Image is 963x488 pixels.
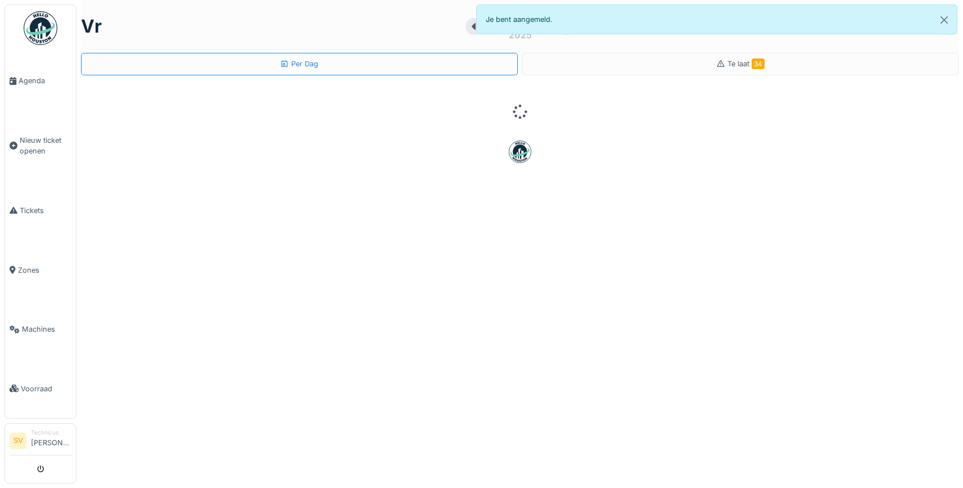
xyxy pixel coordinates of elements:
button: Close [932,5,957,35]
h1: vr [81,16,102,37]
a: Nieuw ticket openen [5,111,76,181]
div: Je bent aangemeld. [476,4,958,34]
img: Badge_color-CXgf-gQk.svg [24,11,57,45]
span: 34 [752,58,765,69]
a: SV Technicus[PERSON_NAME] [10,428,71,455]
a: Zones [5,240,76,300]
a: Voorraad [5,359,76,419]
span: Nieuw ticket openen [20,135,71,156]
span: Voorraad [21,383,71,394]
span: Machines [22,324,71,335]
div: 2025 [509,28,532,42]
li: [PERSON_NAME] [31,428,71,453]
div: Technicus [31,428,71,437]
span: Agenda [19,75,71,86]
div: Per Dag [280,58,318,69]
li: SV [10,432,26,449]
span: Te laat [727,60,765,68]
img: badge-BVDL4wpA.svg [509,141,531,163]
a: Tickets [5,181,76,241]
span: Tickets [20,205,71,216]
a: Agenda [5,51,76,111]
span: Zones [18,265,71,275]
a: Machines [5,300,76,359]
